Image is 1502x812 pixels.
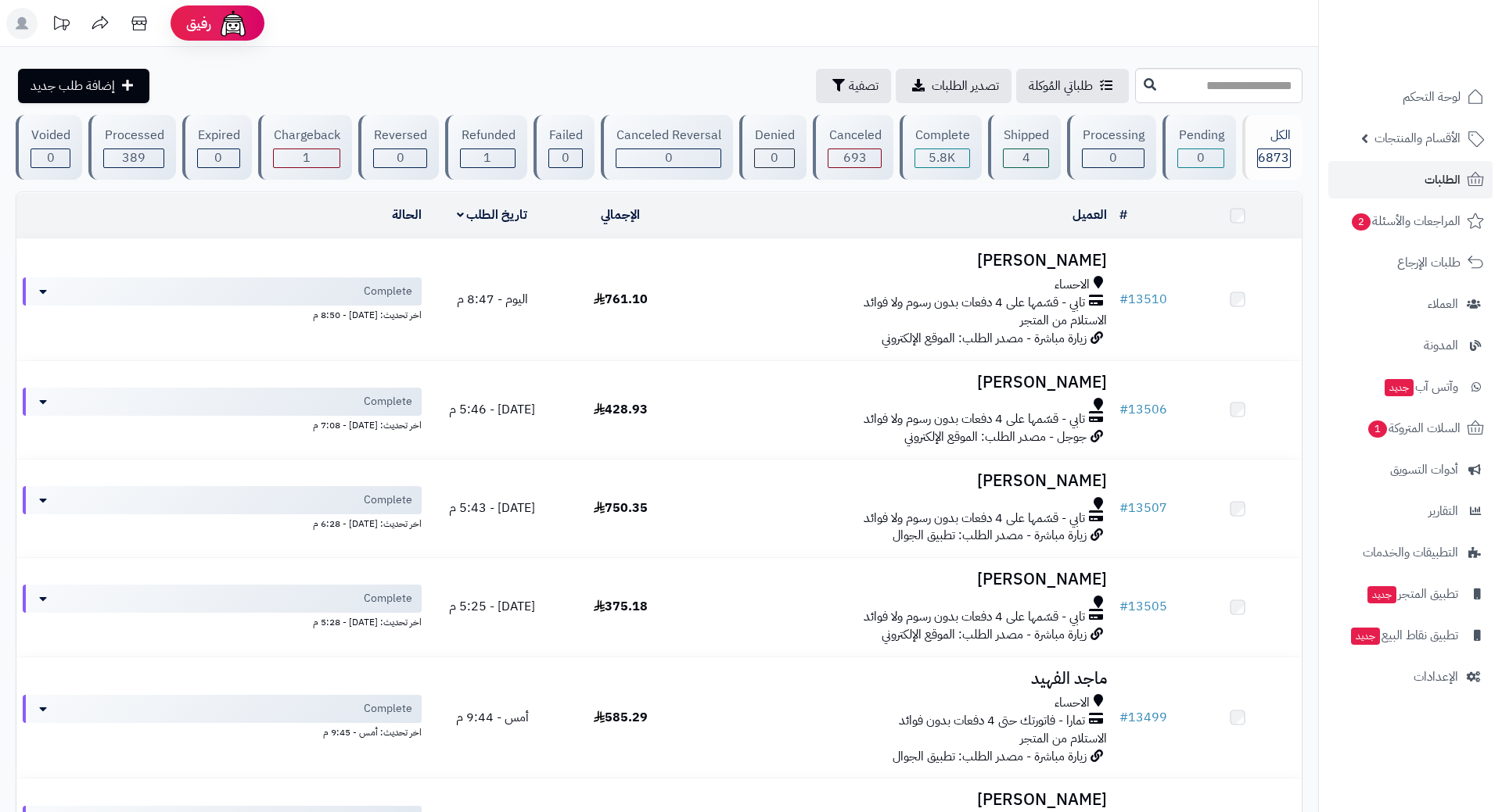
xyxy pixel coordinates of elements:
[904,427,1087,446] span: جوجل - مصدر الطلب: الموقع الإلكتروني
[1328,575,1493,613] a: تطبيق المتجرجديد
[104,149,163,167] div: 389
[255,115,355,180] a: Chargeback 1
[882,625,1087,644] span: زيارة مباشرة - مصدر الطلب: الموقع الإلكتروني
[828,149,880,167] div: 693
[449,400,535,419] span: [DATE] - 5:46 م
[1328,244,1493,281] a: طلبات الإرجاع
[985,115,1064,180] a: Shipped 4
[594,400,648,419] span: 428.93
[1257,127,1291,145] div: الكل
[601,206,640,224] a: الإجمالي
[1328,658,1493,696] a: الإعدادات
[18,69,149,103] a: إضافة طلب جديد
[1363,542,1458,563] span: التطبيقات والخدمات
[816,69,891,103] button: تصفية
[1374,127,1461,149] span: الأقسام والمنتجات
[1178,149,1223,167] div: 0
[364,284,412,299] span: Complete
[1083,149,1144,167] div: 0
[197,127,240,145] div: Expired
[1383,376,1458,398] span: وآتس آب
[598,115,736,180] a: Canceled Reversal 0
[364,394,412,410] span: Complete
[1119,400,1167,419] a: #13506
[1159,115,1238,180] a: Pending 0
[373,127,427,145] div: Reversed
[122,148,146,167] span: 389
[274,149,340,167] div: 1
[1020,311,1107,330] span: الاستلام من المتجر
[843,148,867,167] span: 693
[594,290,648,309] span: 761.10
[530,115,598,180] a: Failed 0
[449,499,535,517] span: [DATE] - 5:43 م
[1016,69,1129,103] a: طلباتي المُوكلة
[442,115,530,180] a: Refunded 1
[1328,534,1493,571] a: التطبيقات والخدمات
[828,127,881,145] div: Canceled
[1351,628,1380,645] span: جديد
[483,148,491,167] span: 1
[1064,115,1159,180] a: Processing 0
[457,290,528,309] span: اليوم - 8:47 م
[1414,666,1458,688] span: الإعدادات
[1020,729,1107,748] span: الاستلام من المتجر
[1328,492,1493,530] a: التقارير
[1328,285,1493,323] a: العملاء
[355,115,442,180] a: Reversed 0
[1367,417,1461,439] span: السلات المتروكة
[1239,115,1306,180] a: الكل6873
[392,206,422,224] a: الحالة
[31,77,115,95] span: إضافة طلب جديد
[217,8,249,39] img: ai-face.png
[1352,213,1371,231] span: 2
[273,127,340,145] div: Chargeback
[1328,451,1493,488] a: أدوات التسويق
[1055,694,1090,712] span: الاحساء
[1029,77,1093,95] span: طلباتي المُوكلة
[374,149,426,167] div: 0
[893,747,1087,766] span: زيارة مباشرة - مصدر الطلب: تطبيق الجوال
[1119,597,1128,616] span: #
[771,148,778,167] span: 0
[1328,368,1493,406] a: وآتس آبجديد
[47,148,55,167] span: 0
[1119,708,1128,727] span: #
[864,294,1085,312] span: تابي - قسّمها على 4 دفعات بدون رسوم ولا فوائد
[179,115,255,180] a: Expired 0
[1396,42,1487,75] img: logo-2.png
[186,14,211,33] span: رفيق
[692,670,1107,688] h3: ماجد الفهيد
[214,148,222,167] span: 0
[457,206,528,224] a: تاريخ الطلب
[1328,617,1493,654] a: تطبيق نقاط البيعجديد
[1397,252,1461,274] span: طلبات الإرجاع
[1082,127,1144,145] div: Processing
[41,8,81,43] a: تحديثات المنصة
[864,410,1085,428] span: تابي - قسّمها على 4 دفعات بدون رسوم ولا فوائد
[364,591,412,606] span: Complete
[549,149,582,167] div: 0
[85,115,178,180] a: Processed 389
[1349,624,1458,646] span: تطبيق نقاط البيع
[548,127,583,145] div: Failed
[1328,202,1493,240] a: المراجعات والأسئلة2
[1119,597,1167,616] a: #13505
[914,127,970,145] div: Complete
[460,127,515,145] div: Refunded
[929,148,955,167] span: 5.8K
[1109,148,1117,167] span: 0
[1177,127,1224,145] div: Pending
[864,510,1085,528] span: تابي - قسّمها على 4 دفعات بدون رسوم ولا فوائد
[1385,379,1414,396] span: جديد
[1368,420,1387,438] span: 1
[23,723,422,739] div: اخر تحديث: أمس - 9:45 م
[810,115,896,180] a: Canceled 693
[1055,276,1090,294] span: الاحساء
[1073,206,1107,224] a: العميل
[303,148,311,167] span: 1
[562,148,570,167] span: 0
[13,115,85,180] a: Voided 0
[1197,148,1205,167] span: 0
[1428,293,1458,315] span: العملاء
